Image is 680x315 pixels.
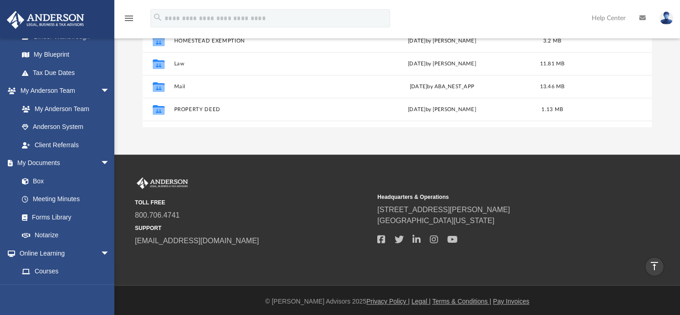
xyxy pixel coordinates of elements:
a: [STREET_ADDRESS][PERSON_NAME] [377,206,510,214]
a: My Blueprint [13,46,119,64]
a: Courses [13,262,119,281]
a: Client Referrals [13,136,119,154]
a: Terms & Conditions | [432,298,491,305]
button: HOMESTEAD EXEMPTION [174,38,350,44]
a: Tax Due Dates [13,64,123,82]
button: Law [174,61,350,67]
span: 3.2 MB [543,38,562,43]
span: 1.13 MB [541,107,563,112]
div: © [PERSON_NAME] Advisors 2025 [114,297,680,306]
button: PROPERTY DEED [174,107,350,112]
a: vertical_align_top [645,257,664,276]
a: Notarize [13,226,119,245]
small: SUPPORT [135,224,371,232]
span: 13.46 MB [540,84,564,89]
a: Anderson System [13,118,119,136]
img: Anderson Advisors Platinum Portal [135,177,190,189]
img: User Pic [659,11,673,25]
i: vertical_align_top [649,261,660,272]
div: [DATE] by [PERSON_NAME] [354,37,530,45]
small: TOLL FREE [135,198,371,207]
small: Headquarters & Operations [377,193,613,201]
a: [GEOGRAPHIC_DATA][US_STATE] [377,217,494,224]
a: Pay Invoices [493,298,529,305]
span: 11.81 MB [540,61,564,66]
a: 800.706.4741 [135,211,180,219]
a: My Anderson Team [13,100,114,118]
a: [EMAIL_ADDRESS][DOMAIN_NAME] [135,237,259,245]
div: [DATE] by ABA_NEST_APP [354,83,530,91]
a: My Documentsarrow_drop_down [6,154,119,172]
a: Privacy Policy | [366,298,410,305]
a: Online Learningarrow_drop_down [6,244,119,262]
div: [DATE] by [PERSON_NAME] [354,106,530,114]
i: menu [123,13,134,24]
span: arrow_drop_down [101,244,119,263]
img: Anderson Advisors Platinum Portal [4,11,87,29]
a: Forms Library [13,208,114,226]
div: [DATE] by [PERSON_NAME] [354,60,530,68]
button: Mail [174,84,350,90]
a: Meeting Minutes [13,190,119,208]
i: search [153,12,163,22]
span: arrow_drop_down [101,154,119,173]
a: Legal | [412,298,431,305]
a: menu [123,17,134,24]
a: Box [13,172,114,190]
a: My Anderson Teamarrow_drop_down [6,82,119,100]
a: Video Training [13,280,114,299]
span: arrow_drop_down [101,82,119,101]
